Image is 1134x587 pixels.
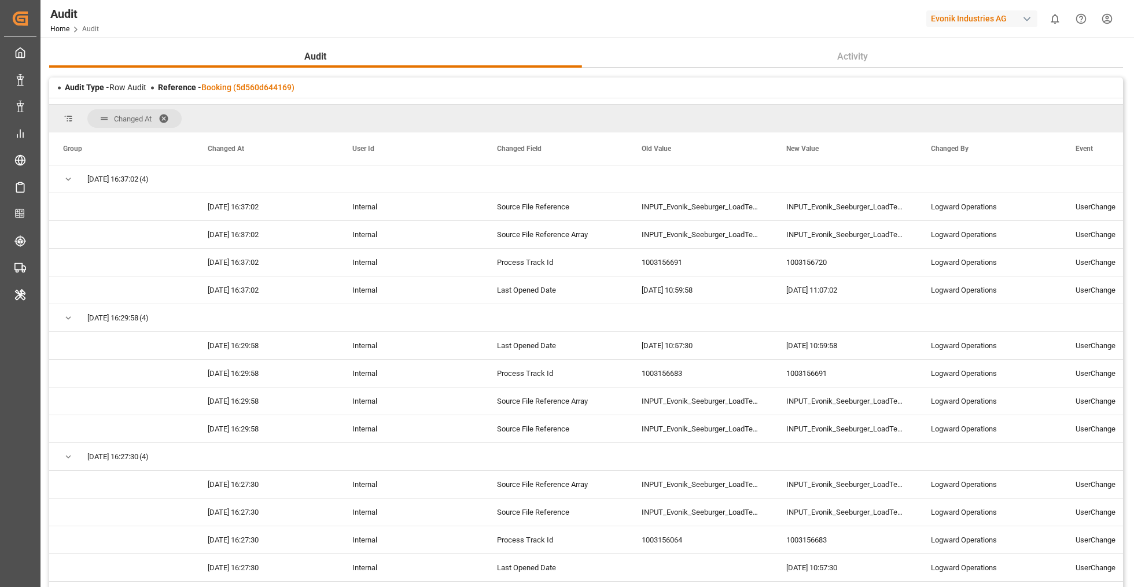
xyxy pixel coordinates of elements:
div: Logward Operations [917,415,1062,442]
div: [DATE] 16:27:30 [194,526,338,553]
div: 1003156683 [628,360,772,387]
div: Logward Operations [917,193,1062,220]
div: INPUT_Evonik_Seeburger_LoadTenderOcean_1003156064_20250918090901795.xml,INPUT_Evonik_Seeburger_Lo... [628,221,772,248]
div: Process Track Id [483,526,628,553]
div: [DATE] 16:29:58 [194,387,338,415]
div: Internal [338,471,483,498]
div: Audit [50,5,99,23]
div: INPUT_Evonik_Seeburger_LoadTenderOcean_1003156064_20250918090901795.xml [628,499,772,526]
span: Changed At [208,145,244,153]
div: 1003156720 [772,249,917,276]
span: Audit Type - [65,83,109,92]
div: INPUT_Evonik_Seeburger_LoadTenderOcean_1003156064_20250918090901795.xml [628,471,772,498]
div: Source File Reference Array [483,471,628,498]
div: INPUT_Evonik_Seeburger_LoadTenderOcean_1003156691_20250918125708933.xml [628,193,772,220]
span: Audit [300,50,331,64]
span: User Id [352,145,374,153]
div: INPUT_Evonik_Seeburger_LoadTenderOcean_1003156720_20250918130442573.xml [772,193,917,220]
div: Internal [338,332,483,359]
div: Logward Operations [917,276,1062,304]
div: Logward Operations [917,221,1062,248]
div: Logward Operations [917,249,1062,276]
div: [DATE] 11:07:02 [772,276,917,304]
div: [DATE] 16:29:58 [194,360,338,387]
div: INPUT_Evonik_Seeburger_LoadTenderOcean_1003156683_20250918125449915.xml [628,415,772,442]
div: [DATE] 16:37:02 [194,221,338,248]
div: Source File Reference Array [483,387,628,415]
div: Source File Reference [483,415,628,442]
div: Last Opened Date [483,332,628,359]
span: Activity [833,50,872,64]
button: Evonik Industries AG [926,8,1042,29]
div: Last Opened Date [483,276,628,304]
div: [DATE] 16:37:02 [194,193,338,220]
div: Source File Reference Array [483,221,628,248]
div: INPUT_Evonik_Seeburger_LoadTenderOcean_1003156064_20250918090901795.xml,INPUT_Evonik_Seeburger_Lo... [772,471,917,498]
span: Group [63,145,82,153]
button: Help Center [1068,6,1094,32]
span: (4) [139,444,149,470]
div: Logward Operations [917,360,1062,387]
div: INPUT_Evonik_Seeburger_LoadTenderOcean_1003156683_20250918125449915.xml [772,499,917,526]
span: Old Value [642,145,671,153]
div: Evonik Industries AG [926,10,1037,27]
div: INPUT_Evonik_Seeburger_LoadTenderOcean_1003156064_20250918090901795.xml,INPUT_Evonik_Seeburger_Lo... [772,221,917,248]
div: Internal [338,221,483,248]
div: Row Audit [65,82,146,94]
span: Changed At [114,115,152,123]
div: [DATE] 16:27:30 [194,499,338,526]
div: 1003156691 [628,249,772,276]
div: INPUT_Evonik_Seeburger_LoadTenderOcean_1003156064_20250918090901795.xml,INPUT_Evonik_Seeburger_Lo... [628,387,772,415]
div: Internal [338,193,483,220]
a: Home [50,25,69,33]
div: [DATE] 10:59:58 [628,276,772,304]
div: [DATE] 16:29:58 [194,332,338,359]
span: [DATE] 16:29:58 [87,305,138,331]
div: 1003156683 [772,526,917,553]
div: INPUT_Evonik_Seeburger_LoadTenderOcean_1003156691_20250918125708933.xml [772,415,917,442]
div: [DATE] 16:37:02 [194,276,338,304]
div: [DATE] 16:29:58 [194,415,338,442]
div: Internal [338,249,483,276]
div: 1003156691 [772,360,917,387]
div: [DATE] 10:57:30 [772,554,917,581]
div: Logward Operations [917,387,1062,415]
div: Internal [338,554,483,581]
div: Logward Operations [917,499,1062,526]
div: [DATE] 16:37:02 [194,249,338,276]
span: New Value [786,145,819,153]
span: Reference - [158,83,294,92]
div: Internal [338,499,483,526]
a: Booking (5d560d644169) [201,83,294,92]
div: [DATE] 10:57:30 [628,332,772,359]
span: [DATE] 16:37:02 [87,166,138,193]
div: Logward Operations [917,471,1062,498]
div: 1003156064 [628,526,772,553]
div: Source File Reference [483,499,628,526]
span: [DATE] 16:27:30 [87,444,138,470]
div: [DATE] 16:27:30 [194,554,338,581]
div: Internal [338,526,483,553]
button: show 0 new notifications [1042,6,1068,32]
div: Process Track Id [483,360,628,387]
span: Changed By [931,145,969,153]
div: [DATE] 16:27:30 [194,471,338,498]
button: Audit [49,46,582,68]
div: Logward Operations [917,526,1062,553]
div: [DATE] 10:59:58 [772,332,917,359]
div: Internal [338,276,483,304]
div: Last Opened Date [483,554,628,581]
div: Internal [338,360,483,387]
div: INPUT_Evonik_Seeburger_LoadTenderOcean_1003156064_20250918090901795.xml,INPUT_Evonik_Seeburger_Lo... [772,387,917,415]
div: Process Track Id [483,249,628,276]
div: Logward Operations [917,554,1062,581]
span: (4) [139,305,149,331]
div: Internal [338,387,483,415]
span: (4) [139,166,149,193]
div: Internal [338,415,483,442]
span: Event [1076,145,1093,153]
span: Changed Field [497,145,542,153]
div: Source File Reference [483,193,628,220]
button: Activity [582,46,1124,68]
div: Logward Operations [917,332,1062,359]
